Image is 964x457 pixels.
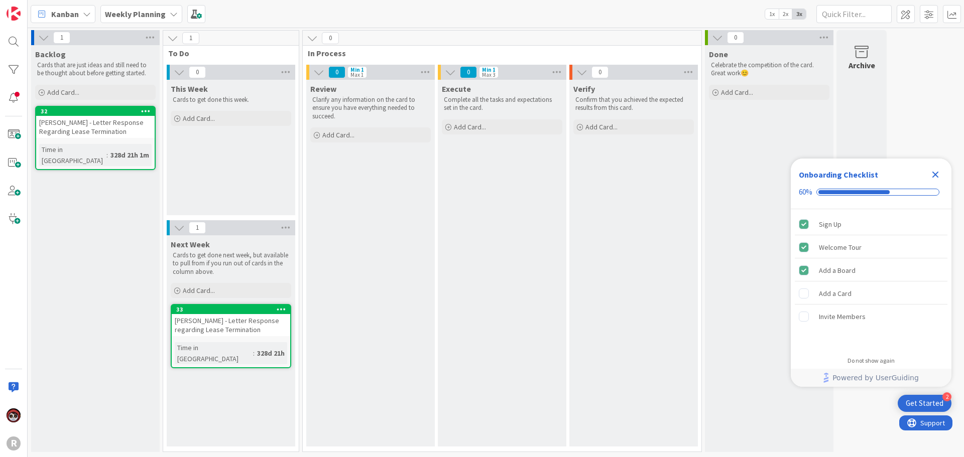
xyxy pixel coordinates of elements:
div: 33 [176,306,290,313]
div: 33[PERSON_NAME] - Letter Response regarding Lease Termination [172,305,290,336]
div: 32[PERSON_NAME] - Letter Response Regarding Lease Termination [36,107,155,138]
span: 2x [779,9,792,19]
span: 0 [189,66,206,78]
span: 1x [765,9,779,19]
span: In Process [308,48,689,58]
div: Time in [GEOGRAPHIC_DATA] [39,144,106,166]
span: 0 [460,66,477,78]
div: Archive [849,59,875,71]
div: Close Checklist [927,167,943,183]
div: 32 [41,108,155,115]
span: Done [709,49,728,59]
div: Checklist items [791,209,951,350]
div: Footer [791,369,951,387]
div: Add a Card [819,287,852,299]
div: Welcome Tour [819,241,862,253]
div: Onboarding Checklist [799,169,878,181]
p: Confirm that you achieved the expected results from this card. [575,96,692,112]
span: Add Card... [183,286,215,295]
span: 0 [328,66,345,78]
div: Open Get Started checklist, remaining modules: 2 [898,395,951,412]
span: Review [310,84,336,94]
div: 60% [799,188,812,197]
span: 0 [727,32,744,44]
span: Backlog [35,49,66,59]
div: Min 1 [350,67,364,72]
div: Sign Up [819,218,841,230]
span: Next Week [171,239,210,249]
span: Powered by UserGuiding [832,372,919,384]
p: Clarify any information on the card to ensure you have everything needed to succeed. [312,96,429,120]
div: Do not show again [848,357,895,365]
div: Invite Members is incomplete. [795,306,947,328]
span: Add Card... [183,114,215,123]
b: Weekly Planning [105,9,166,19]
span: Verify [573,84,595,94]
div: Get Started [906,398,943,408]
span: : [253,348,255,359]
div: Checklist progress: 60% [799,188,943,197]
div: 328d 21h [255,348,287,359]
span: Add Card... [47,88,79,97]
span: 1 [189,222,206,234]
div: Welcome Tour is complete. [795,236,947,258]
span: : [106,149,108,161]
a: 32[PERSON_NAME] - Letter Response Regarding Lease TerminationTime in [GEOGRAPHIC_DATA]:328d 21h 1m [35,106,156,170]
span: This Week [171,84,208,94]
span: 0 [322,32,339,44]
p: Cards to get done next week, but available to pull from if you run out of cards in the column above. [173,251,289,276]
span: Add Card... [721,88,753,97]
img: JS [7,408,21,422]
div: Sign Up is complete. [795,213,947,235]
div: [PERSON_NAME] - Letter Response regarding Lease Termination [172,314,290,336]
div: 33 [172,305,290,314]
span: 3x [792,9,806,19]
div: [PERSON_NAME] - Letter Response Regarding Lease Termination [36,116,155,138]
span: Kanban [51,8,79,20]
span: Add Card... [585,122,618,131]
div: Max 1 [350,72,364,77]
div: 2 [942,392,951,401]
div: Checklist Container [791,159,951,387]
p: Cards that are just ideas and still need to be thought about before getting started. [37,61,154,78]
div: Add a Card is incomplete. [795,282,947,304]
div: Time in [GEOGRAPHIC_DATA] [175,342,253,364]
div: Add a Board [819,264,856,276]
div: Invite Members [819,311,866,323]
a: 33[PERSON_NAME] - Letter Response regarding Lease TerminationTime in [GEOGRAPHIC_DATA]:328d 21h [171,304,291,368]
div: 32 [36,107,155,116]
span: Add Card... [322,130,354,139]
p: Celebrate the competition of the card. Great work [711,61,827,78]
input: Quick Filter... [816,5,892,23]
span: 😊 [741,69,749,77]
div: Max 3 [482,72,495,77]
span: Execute [442,84,471,94]
span: 1 [53,32,70,44]
a: Powered by UserGuiding [796,369,946,387]
span: Add Card... [454,122,486,131]
img: Visit kanbanzone.com [7,7,21,21]
span: 1 [182,32,199,44]
div: R [7,436,21,450]
p: Complete all the tasks and expectations set in the card. [444,96,560,112]
div: 328d 21h 1m [108,149,152,161]
span: 0 [591,66,609,78]
span: Support [21,2,46,14]
span: To Do [168,48,286,58]
div: Min 1 [482,67,496,72]
p: Cards to get done this week. [173,96,289,104]
div: Add a Board is complete. [795,259,947,281]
